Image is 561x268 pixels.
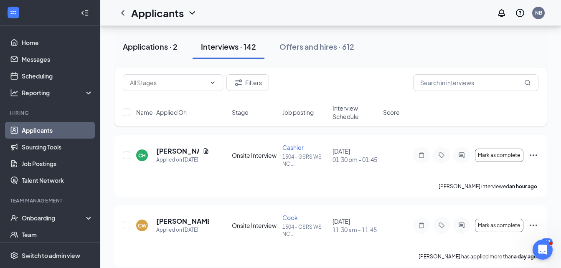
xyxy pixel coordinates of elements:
div: CH [138,152,146,159]
span: Interview Schedule [333,104,378,121]
div: Applied on [DATE] [156,226,209,234]
div: Team Management [10,197,91,204]
svg: Settings [10,251,18,260]
a: Scheduling [22,68,93,84]
a: Messages [22,51,93,68]
svg: QuestionInfo [515,8,525,18]
svg: Ellipses [528,220,538,230]
svg: WorkstreamLogo [9,8,18,17]
div: Onboarding [22,214,86,222]
p: [PERSON_NAME] interviewed . [439,183,538,190]
span: Cashier [282,144,304,151]
span: 01:30 pm - 01:45 pm [333,155,378,164]
b: an hour ago [509,183,537,190]
svg: Analysis [10,88,18,97]
div: [DATE] [333,217,378,234]
svg: MagnifyingGlass [524,79,531,86]
h5: [PERSON_NAME] [156,217,209,226]
div: Onsite Interview [232,151,277,159]
button: Mark as complete [475,219,523,232]
span: Score [383,108,400,116]
h1: Applicants [131,6,184,20]
span: 11:30 am - 11:45 am [333,225,378,234]
svg: Document [203,148,209,154]
b: a day ago [514,253,537,260]
div: 113 [541,238,553,245]
div: Offers and hires · 612 [279,41,354,52]
svg: ChevronDown [187,8,197,18]
svg: Tag [437,152,447,159]
p: [PERSON_NAME] has applied more than . [419,253,538,260]
svg: Note [416,152,426,159]
p: 1504 - GSRS WS NC ... [282,223,328,238]
button: Filter Filters [226,74,269,91]
div: CW [138,222,147,229]
input: All Stages [130,78,206,87]
iframe: Intercom live chat [533,240,553,260]
svg: Tag [437,222,447,229]
a: Applicants [22,122,93,139]
div: Onsite Interview [232,221,277,230]
a: Team [22,226,93,243]
div: Hiring [10,109,91,116]
span: Mark as complete [478,152,520,158]
a: Job Postings [22,155,93,172]
svg: UserCheck [10,214,18,222]
svg: Collapse [81,9,89,17]
span: Mark as complete [478,222,520,228]
div: [DATE] [333,147,378,164]
h5: [PERSON_NAME] [156,147,199,156]
a: Talent Network [22,172,93,189]
svg: Note [416,222,426,229]
span: Cook [282,214,298,221]
button: Mark as complete [475,149,523,162]
svg: ActiveChat [457,222,467,229]
svg: Notifications [497,8,507,18]
div: Interviews · 142 [201,41,256,52]
span: Name · Applied On [136,108,187,116]
svg: ActiveChat [457,152,467,159]
a: Sourcing Tools [22,139,93,155]
span: Stage [232,108,249,116]
svg: Filter [234,78,244,88]
svg: ChevronDown [209,79,216,86]
div: Applications · 2 [123,41,178,52]
p: 1504 - GSRS WS NC ... [282,153,328,167]
div: Reporting [22,88,94,97]
svg: ChevronLeft [118,8,128,18]
a: Home [22,34,93,51]
div: Applied on [DATE] [156,156,209,164]
input: Search in interviews [413,74,538,91]
span: Job posting [282,108,314,116]
svg: Ellipses [528,150,538,160]
div: NB [535,9,542,16]
div: Switch to admin view [22,251,80,260]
